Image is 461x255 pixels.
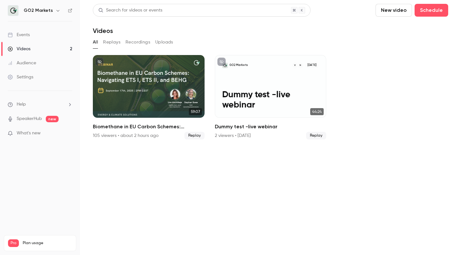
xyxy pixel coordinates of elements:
img: GO2 Markets [8,5,18,16]
div: V [292,62,298,68]
button: Schedule [415,4,448,17]
button: All [93,37,98,47]
div: Settings [8,74,33,80]
button: unpublished [95,58,104,66]
iframe: Noticeable Trigger [65,131,72,136]
span: 59:07 [189,108,202,115]
span: new [46,116,59,122]
button: Uploads [155,37,173,47]
li: Biomethane in EU Carbon Schemes: Navigating ETS I, ETS II, and BEHG [93,55,205,139]
li: Dummy test -live webinar [215,55,327,139]
span: Help [17,101,26,108]
a: Dummy test -live webinarGO2 MarketsNV[DATE]Dummy test -live webinar44:24Dummy test -live webinar2... [215,55,327,139]
div: Search for videos or events [98,7,162,14]
span: Pro [8,239,19,247]
p: Dummy test -live webinar [222,90,319,110]
a: SpeakerHub [17,116,42,122]
button: unpublished [217,58,226,66]
span: 44:24 [310,108,324,115]
div: Events [8,32,30,38]
button: Replays [103,37,120,47]
h2: Dummy test -live webinar [215,123,327,131]
h6: GO2 Markets [24,7,53,14]
span: [DATE] [305,63,319,68]
button: Recordings [125,37,150,47]
div: 2 viewers • [DATE] [215,132,251,139]
button: New video [376,4,412,17]
h1: Videos [93,27,113,35]
p: GO2 Markets [230,63,248,67]
li: help-dropdown-opener [8,101,72,108]
span: Plan usage [23,241,72,246]
span: Replay [306,132,326,139]
div: Audience [8,60,36,66]
span: What's new [17,130,41,137]
div: Videos [8,46,30,52]
section: Videos [93,4,448,251]
a: 59:07Biomethane in EU Carbon Schemes: Navigating ETS I, ETS II, and BEHG105 viewers • about 2 hou... [93,55,205,139]
div: N [297,62,303,68]
ul: Videos [93,55,448,139]
div: 105 viewers • about 2 hours ago [93,132,158,139]
span: Replay [184,132,205,139]
h2: Biomethane in EU Carbon Schemes: Navigating ETS I, ETS II, and BEHG [93,123,205,131]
